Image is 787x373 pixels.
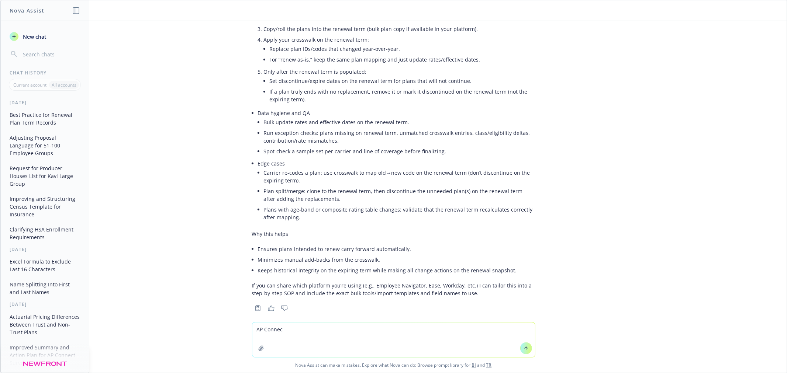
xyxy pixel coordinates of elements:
[258,160,535,167] p: Edge cases
[7,255,83,275] button: Excel Formula to Exclude Last 16 Characters
[7,109,83,129] button: Best Practice for Renewal Plan Term Records
[264,34,535,66] li: Apply your crosswalk on the renewal term:
[279,303,290,313] button: Thumbs down
[270,76,535,86] li: Set discontinue/expire dates on the renewal term for plans that will not continue.
[264,128,535,146] li: Run exception checks: plans missing on renewal term, unmatched crosswalk entries, class/eligibili...
[270,43,535,54] li: Replace plan IDs/codes that changed year-over-year.
[252,323,535,357] textarea: AP Conne
[258,244,535,254] li: Ensures plans intended to renew carry forward automatically.
[3,358,784,373] span: Nova Assist can make mistakes. Explore what Nova can do: Browse prompt library for and
[7,132,83,159] button: Adjusting Proposal Language for 51-100 Employee Groups
[486,362,492,368] a: TR
[252,230,535,238] p: Why this helps
[255,305,261,311] svg: Copy to clipboard
[270,86,535,105] li: If a plan truly ends with no replacement, remove it or mark it discontinued on the renewal term (...
[258,265,535,276] li: Keeps historical integrity on the expiring term while making all change actions on the renewal sn...
[7,341,83,369] button: Improved Summary and Action Plan for AP Connect Survey
[264,146,535,157] li: Spot-check a sample set per carrier and line of coverage before finalizing.
[7,311,83,338] button: Actuarial Pricing Differences Between Trust and Non-Trust Plans
[1,70,89,76] div: Chat History
[7,223,83,243] button: Clarifying HSA Enrollment Requirements
[10,7,44,14] h1: Nova Assist
[258,254,535,265] li: Minimizes manual add-backs from the crosswalk.
[7,193,83,220] button: Improving and Structuring Census Template for Insurance
[1,301,89,307] div: [DATE]
[52,82,76,88] p: All accounts
[472,362,476,368] a: BI
[1,100,89,106] div: [DATE]
[258,109,535,117] p: Data hygiene and QA
[264,204,535,223] li: Plans with age-band or composite rating table changes: validate that the renewal term recalculate...
[264,117,535,128] li: Bulk update rates and effective dates on the renewal term.
[13,82,46,88] p: Current account
[7,278,83,298] button: Name Splitting Into First and Last Names
[1,246,89,252] div: [DATE]
[7,162,83,190] button: Request for Producer Houses List for Kavi Large Group
[264,66,535,106] li: Only after the renewal term is populated:
[21,49,80,59] input: Search chats
[252,282,535,297] p: If you can share which platform you’re using (e.g., Employee Navigator, Ease, Workday, etc.) I ca...
[7,30,83,43] button: New chat
[264,167,535,186] li: Carrier re-codes a plan: use crosswalk to map old→new code on the renewal term (don’t discontinue...
[21,33,46,41] span: New chat
[270,54,535,65] li: For “renew as-is,” keep the same plan mapping and just update rates/effective dates.
[264,186,535,204] li: Plan split/merge: clone to the renewal term, then discontinue the unneeded plan(s) on the renewal...
[264,24,535,34] li: Copy/roll the plans into the renewal term (bulk plan copy if available in your platform).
